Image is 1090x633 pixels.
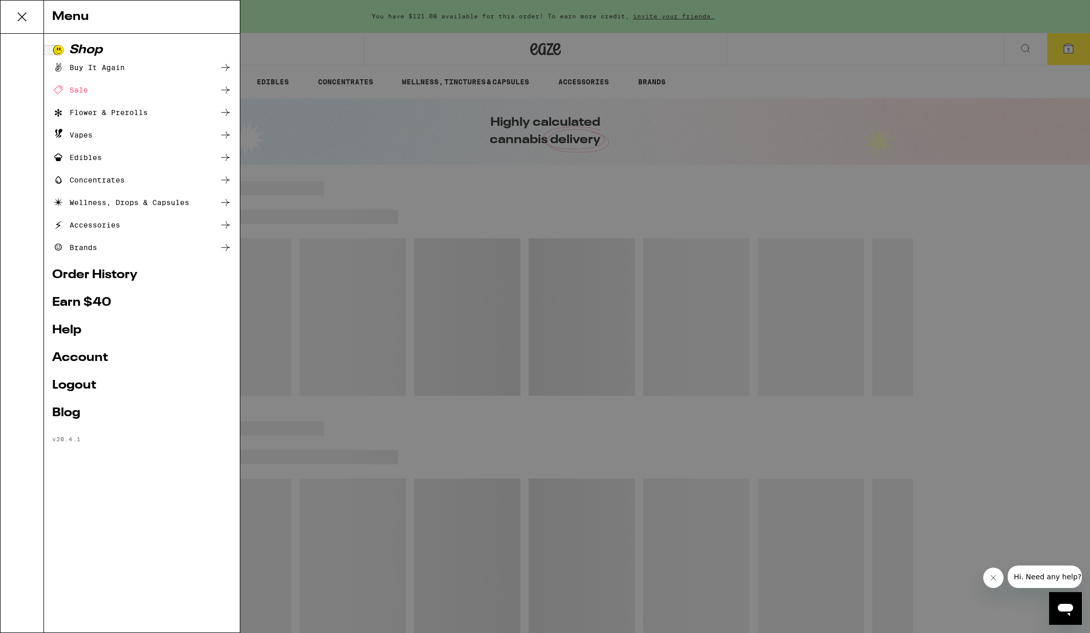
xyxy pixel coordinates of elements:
[52,174,125,186] div: Concentrates
[52,129,93,141] div: Vapes
[52,219,120,231] div: Accessories
[52,219,232,231] a: Accessories
[52,196,189,209] div: Wellness, Drops & Capsules
[44,1,240,34] div: Menu
[52,352,232,364] a: Account
[1049,592,1082,625] iframe: Button to launch messaging window
[52,61,232,74] a: Buy It Again
[52,436,81,442] span: v 20.4.1
[52,84,88,96] div: Sale
[52,106,232,119] a: Flower & Prerolls
[52,61,125,74] div: Buy It Again
[52,151,232,164] a: Edibles
[52,324,232,336] a: Help
[52,151,102,164] div: Edibles
[52,106,148,119] div: Flower & Prerolls
[52,84,232,96] a: Sale
[52,241,97,254] div: Brands
[52,174,232,186] a: Concentrates
[52,241,232,254] a: Brands
[983,568,1004,588] iframe: Close message
[52,44,232,56] a: Shop
[52,379,232,392] a: Logout
[52,297,232,309] a: Earn $ 40
[52,129,232,141] a: Vapes
[52,269,232,281] a: Order History
[1008,566,1082,588] iframe: Message from company
[52,196,232,209] a: Wellness, Drops & Capsules
[52,407,232,419] a: Blog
